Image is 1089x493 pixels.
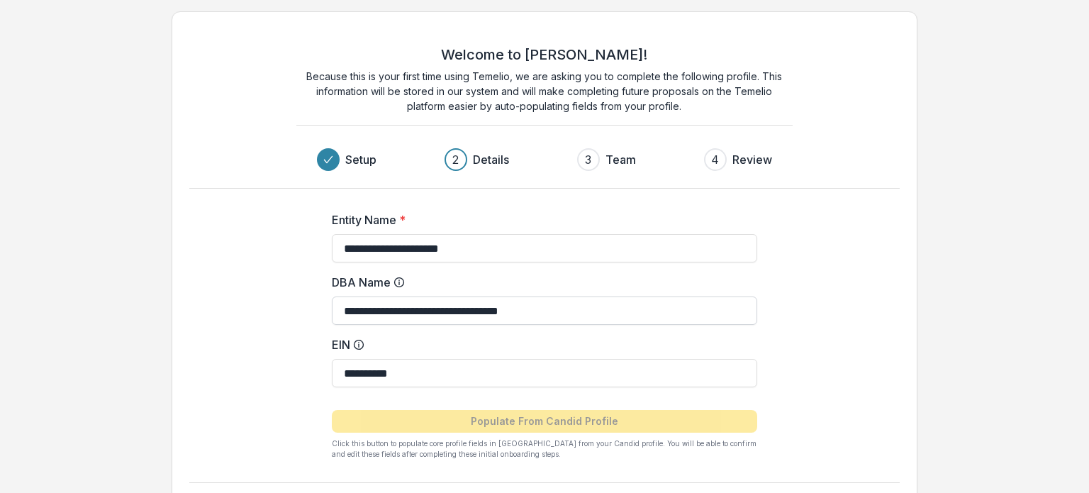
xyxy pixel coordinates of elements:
[332,336,749,353] label: EIN
[332,211,749,228] label: Entity Name
[441,46,647,63] h2: Welcome to [PERSON_NAME]!
[296,69,793,113] p: Because this is your first time using Temelio, we are asking you to complete the following profil...
[345,151,376,168] h3: Setup
[711,151,719,168] div: 4
[452,151,459,168] div: 2
[605,151,636,168] h3: Team
[473,151,509,168] h3: Details
[332,438,757,460] p: Click this button to populate core profile fields in [GEOGRAPHIC_DATA] from your Candid profile. ...
[585,151,591,168] div: 3
[332,410,757,433] button: Populate From Candid Profile
[317,148,772,171] div: Progress
[332,274,749,291] label: DBA Name
[732,151,772,168] h3: Review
